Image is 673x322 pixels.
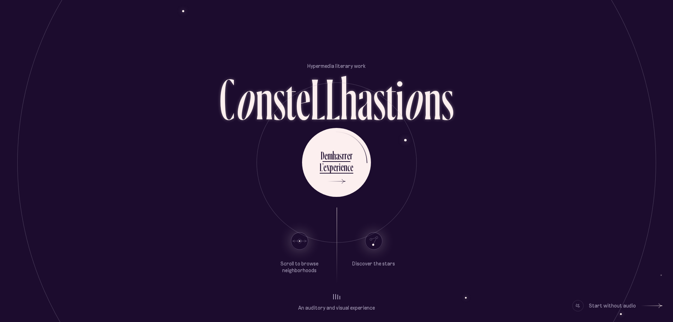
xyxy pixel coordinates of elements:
font: Discover the stars [352,260,395,267]
font: e [324,148,327,162]
font: m [327,148,332,162]
font: p [330,160,333,174]
font: Scroll to browse neighborhoods [281,260,318,274]
font: e [296,64,311,133]
font: i [339,160,341,174]
font: n [344,160,347,174]
font: An auditory and visual experience [298,305,375,311]
font: C [219,64,235,133]
font: t [285,64,296,133]
font: L [325,64,340,133]
font: L [311,64,325,133]
font: e [333,160,336,174]
font: o [235,64,256,133]
font: e [347,148,350,162]
font: D [321,148,324,162]
font: x [326,160,330,174]
font: Hypermedia literary work [307,63,366,69]
button: DemhasrrerL'experience [302,128,371,197]
font: n [256,64,273,133]
font: s [441,64,454,133]
font: r [344,148,347,162]
font: t [385,64,396,133]
font: ' [323,160,323,174]
font: e [341,160,344,174]
font: r [350,148,353,162]
font: e [323,160,326,174]
font: Start without audio [589,303,636,309]
button: Start without audio [572,300,662,311]
font: n [424,64,441,133]
font: i [396,64,404,133]
font: has [332,148,342,162]
font: e [350,160,353,174]
font: c [347,160,350,174]
font: L [320,160,323,174]
font: has [340,64,385,133]
font: s [273,64,285,133]
font: r [342,148,344,162]
font: r [336,160,339,174]
font: o [403,64,424,133]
